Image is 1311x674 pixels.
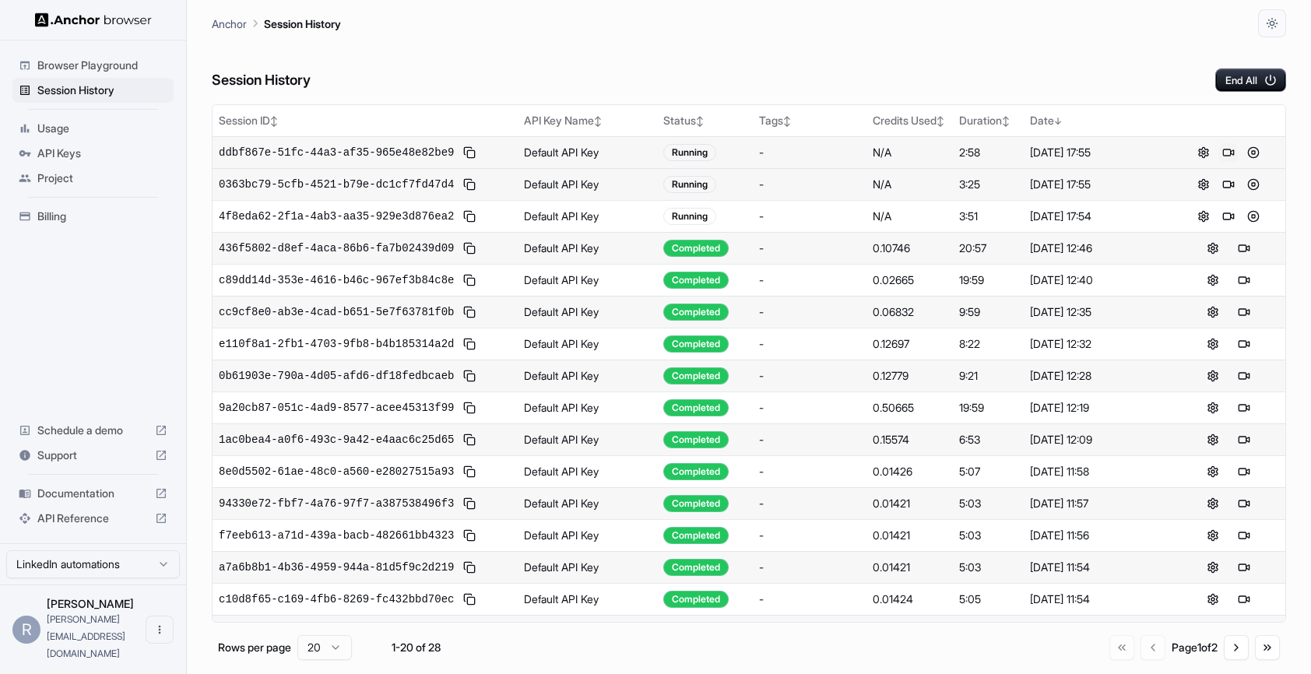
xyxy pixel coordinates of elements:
span: c89dd14d-353e-4616-b46c-967ef3b84c8e [219,272,454,288]
div: 6:53 [959,432,1018,448]
div: - [759,209,860,224]
span: ↕ [1002,115,1010,127]
div: 9:21 [959,368,1018,384]
span: 9a20cb87-051c-4ad9-8577-acee45313f99 [219,400,454,416]
div: [DATE] 17:54 [1030,209,1165,224]
div: - [759,304,860,320]
span: Project [37,170,167,186]
span: 1ac0bea4-a0f6-493c-9a42-e4aac6c25d65 [219,432,454,448]
span: a7a6b8b1-4b36-4959-944a-81d5f9c2d219 [219,560,454,575]
img: Anchor Logo [35,12,152,27]
span: 0b61903e-790a-4d05-afd6-df18fedbcaeb [219,368,454,384]
td: Default API Key [518,391,657,423]
div: 3:25 [959,177,1018,192]
span: Schedule a demo [37,423,149,438]
span: 94330e72-fbf7-4a76-97f7-a387538496f3 [219,496,454,511]
div: 0.01421 [873,496,947,511]
nav: breadcrumb [212,15,341,32]
button: Open menu [146,616,174,644]
div: Completed [663,304,729,321]
div: - [759,592,860,607]
div: 0.15574 [873,432,947,448]
td: Default API Key [518,487,657,519]
span: 8e0d5502-61ae-48c0-a560-e28027515a93 [219,464,454,479]
td: Default API Key [518,360,657,391]
div: [DATE] 12:09 [1030,432,1165,448]
span: ↕ [937,115,944,127]
td: Default API Key [518,264,657,296]
span: cc9cf8e0-ab3e-4cad-b651-5e7f63781f0b [219,304,454,320]
div: 0.01421 [873,528,947,543]
div: [DATE] 12:35 [1030,304,1165,320]
div: Session ID [219,113,511,128]
td: Default API Key [518,296,657,328]
div: Completed [663,463,729,480]
div: API Key Name [524,113,651,128]
div: API Reference [12,506,174,531]
span: Session History [37,82,167,98]
div: [DATE] 12:46 [1030,240,1165,256]
div: Completed [663,399,729,416]
td: Default API Key [518,232,657,264]
div: Project [12,166,174,191]
div: 19:59 [959,272,1018,288]
div: Running [663,144,716,161]
div: Completed [663,431,729,448]
div: [DATE] 12:19 [1030,400,1165,416]
span: ron@sentra.io [47,613,125,659]
div: 0.02665 [873,272,947,288]
div: Documentation [12,481,174,506]
div: 1-20 of 28 [377,640,455,655]
div: - [759,496,860,511]
span: ddbf867e-51fc-44a3-af35-965e48e82be9 [219,145,454,160]
p: Session History [264,16,341,32]
div: - [759,432,860,448]
span: 436f5802-d8ef-4aca-86b6-fa7b02439d09 [219,240,454,256]
p: Rows per page [218,640,291,655]
div: - [759,464,860,479]
div: R [12,616,40,644]
div: [DATE] 11:57 [1030,496,1165,511]
div: - [759,336,860,352]
span: 0363bc79-5cfb-4521-b79e-dc1cf7fd47d4 [219,177,454,192]
span: e110f8a1-2fb1-4703-9fb8-b4b185314a2d [219,336,454,352]
div: [DATE] 11:54 [1030,560,1165,575]
div: N/A [873,177,947,192]
div: 0.01424 [873,592,947,607]
div: Status [663,113,747,128]
div: 3:51 [959,209,1018,224]
div: API Keys [12,141,174,166]
td: Default API Key [518,168,657,200]
td: Default API Key [518,455,657,487]
div: - [759,177,860,192]
span: ↕ [270,115,278,127]
span: ↕ [783,115,791,127]
div: Completed [663,527,729,544]
div: [DATE] 17:55 [1030,177,1165,192]
span: ↓ [1054,115,1062,127]
span: Ron Reiter [47,597,134,610]
div: [DATE] 11:56 [1030,528,1165,543]
div: - [759,368,860,384]
div: Running [663,176,716,193]
td: Default API Key [518,615,657,647]
div: Completed [663,367,729,384]
span: ↕ [696,115,704,127]
div: 5:07 [959,464,1018,479]
div: [DATE] 12:28 [1030,368,1165,384]
div: Credits Used [873,113,947,128]
span: Documentation [37,486,149,501]
p: Anchor [212,16,247,32]
span: 4f8eda62-2f1a-4ab3-aa35-929e3d876ea2 [219,209,454,224]
span: ↕ [594,115,602,127]
div: 20:57 [959,240,1018,256]
div: 19:59 [959,400,1018,416]
div: 0.12779 [873,368,947,384]
td: Default API Key [518,551,657,583]
div: Support [12,443,174,468]
span: Support [37,448,149,463]
div: Date [1030,113,1165,128]
span: Usage [37,121,167,136]
td: Default API Key [518,519,657,551]
div: - [759,528,860,543]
